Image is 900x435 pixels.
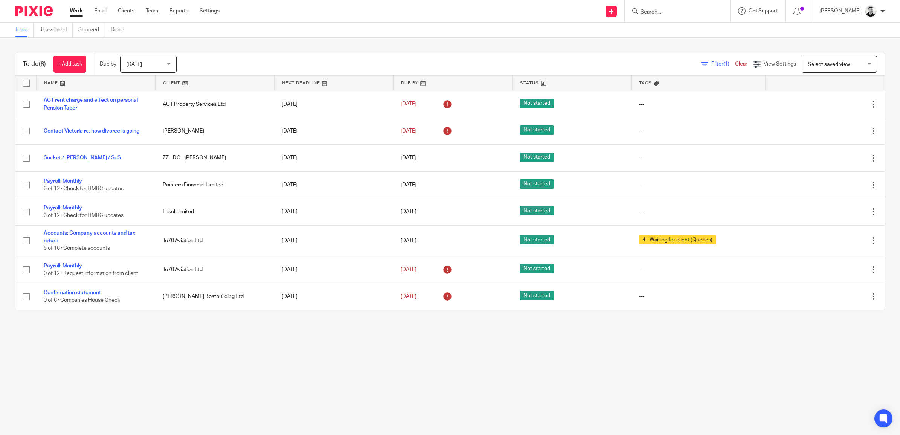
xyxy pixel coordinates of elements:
[44,230,135,243] a: Accounts: Company accounts and tax return
[639,293,758,300] div: ---
[274,256,393,283] td: [DATE]
[639,235,716,244] span: 4 - Waiting for client (Queries)
[44,179,82,184] a: Payroll: Monthly
[274,225,393,256] td: [DATE]
[274,91,393,118] td: [DATE]
[639,266,758,273] div: ---
[94,7,107,15] a: Email
[865,5,877,17] img: Dave_2025.jpg
[639,81,652,85] span: Tags
[23,60,46,68] h1: To do
[401,209,416,214] span: [DATE]
[520,235,554,244] span: Not started
[819,7,861,15] p: [PERSON_NAME]
[639,127,758,135] div: ---
[520,264,554,273] span: Not started
[44,205,82,211] a: Payroll: Monthly
[711,61,735,67] span: Filter
[70,7,83,15] a: Work
[401,102,416,107] span: [DATE]
[749,8,778,14] span: Get Support
[274,283,393,310] td: [DATE]
[520,206,554,215] span: Not started
[44,263,82,269] a: Payroll: Monthly
[155,198,274,225] td: Easol Limited
[39,61,46,67] span: (8)
[401,238,416,243] span: [DATE]
[723,61,729,67] span: (1)
[44,128,139,134] a: Contact Victoria re. how divorce is going
[764,61,796,67] span: View Settings
[401,182,416,188] span: [DATE]
[401,267,416,272] span: [DATE]
[146,7,158,15] a: Team
[401,155,416,160] span: [DATE]
[155,283,274,310] td: [PERSON_NAME] Boatbuilding Ltd
[169,7,188,15] a: Reports
[639,181,758,189] div: ---
[44,271,138,276] span: 0 of 12 · Request information from client
[53,56,86,73] a: + Add task
[100,60,116,68] p: Due by
[639,101,758,108] div: ---
[520,153,554,162] span: Not started
[44,186,124,191] span: 3 of 12 · Check for HMRC updates
[44,155,121,160] a: Socket / [PERSON_NAME] / SoS
[39,23,73,37] a: Reassigned
[15,23,34,37] a: To do
[274,171,393,198] td: [DATE]
[200,7,220,15] a: Settings
[155,91,274,118] td: ACT Property Services Ltd
[274,145,393,171] td: [DATE]
[639,154,758,162] div: ---
[111,23,129,37] a: Done
[44,98,138,110] a: ACT rent charge and effect on personal Pension Taper
[44,298,120,303] span: 0 of 6 · Companies House Check
[520,125,554,135] span: Not started
[155,118,274,144] td: [PERSON_NAME]
[640,9,708,16] input: Search
[78,23,105,37] a: Snoozed
[520,179,554,189] span: Not started
[808,62,850,67] span: Select saved view
[274,198,393,225] td: [DATE]
[155,145,274,171] td: ZZ - DC - [PERSON_NAME]
[155,256,274,283] td: To70 Aviation Ltd
[401,294,416,299] span: [DATE]
[639,208,758,215] div: ---
[15,6,53,16] img: Pixie
[44,213,124,218] span: 3 of 12 · Check for HMRC updates
[155,225,274,256] td: To70 Aviation Ltd
[126,62,142,67] span: [DATE]
[520,291,554,300] span: Not started
[274,118,393,144] td: [DATE]
[44,290,101,295] a: Confirmation statement
[735,61,747,67] a: Clear
[155,171,274,198] td: Pointers Financial Limited
[44,246,110,251] span: 5 of 16 · Complete accounts
[118,7,134,15] a: Clients
[401,128,416,134] span: [DATE]
[520,99,554,108] span: Not started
